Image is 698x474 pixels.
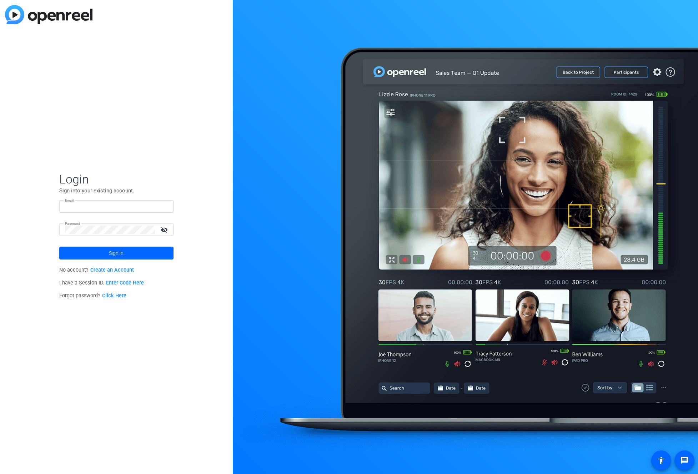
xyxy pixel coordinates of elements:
[59,247,174,259] button: Sign in
[59,293,126,299] span: Forgot password?
[65,202,168,211] input: Enter Email Address
[109,244,124,262] span: Sign in
[106,280,144,286] a: Enter Code Here
[59,280,144,286] span: I have a Session ID.
[680,456,689,465] mat-icon: message
[59,172,174,187] span: Login
[59,267,134,273] span: No account?
[5,5,92,24] img: blue-gradient.svg
[102,293,126,299] a: Click Here
[657,456,666,465] mat-icon: accessibility
[156,225,174,235] mat-icon: visibility_off
[65,222,80,226] mat-label: Password
[65,198,74,202] mat-label: Email
[59,187,174,195] p: Sign into your existing account.
[90,267,134,273] a: Create an Account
